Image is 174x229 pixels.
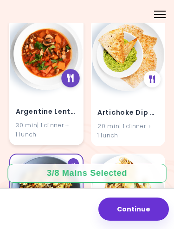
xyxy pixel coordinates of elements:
div: 3 / 8 Mains Selected [40,167,134,179]
div: 20 min | 1 dinner + 1 lunch [97,122,159,139]
div: See Meal Plan [61,69,80,87]
h4: Argentine Lentil Stew [16,104,77,119]
div: 30 min | 1 dinner + 1 lunch [16,121,77,138]
button: Continue [98,198,169,221]
h4: Artichoke Dip & Nachos [97,105,159,120]
div: See Meal Plan [144,71,161,87]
